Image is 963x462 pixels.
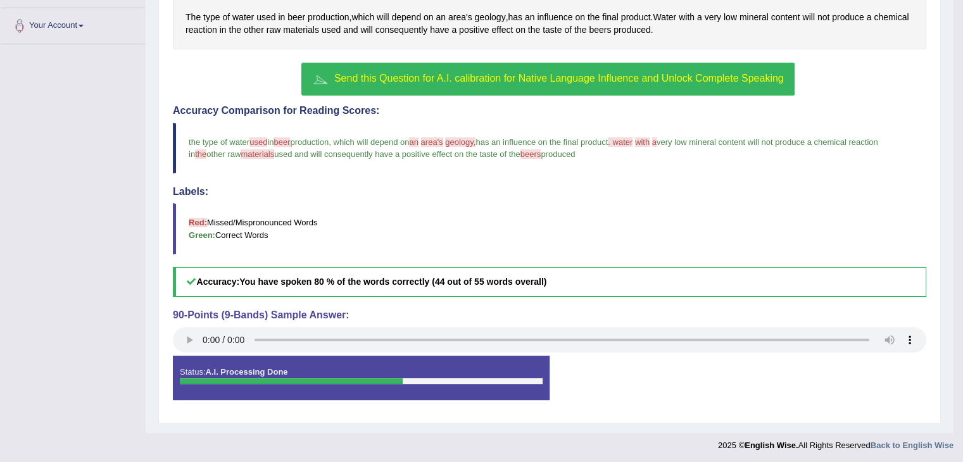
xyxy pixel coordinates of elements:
span: Click to see word definition [256,11,275,24]
span: materials [241,149,274,159]
span: Click to see word definition [588,11,600,24]
span: Click to see word definition [508,11,522,24]
span: Click to see word definition [186,11,201,24]
span: Click to see word definition [724,11,737,24]
strong: A.I. Processing Done [205,367,287,377]
div: 2025 © All Rights Reserved [718,433,954,451]
span: Click to see word definition [697,11,702,24]
span: Click to see word definition [229,23,241,37]
span: which will depend on [333,137,409,147]
span: Click to see word definition [740,11,769,24]
span: Click to see word definition [283,23,319,37]
span: Click to see word definition [874,11,909,24]
span: , [329,137,331,147]
span: Click to see word definition [232,11,254,24]
span: Click to see word definition [491,23,513,37]
span: Click to see word definition [575,11,585,24]
span: a [652,137,657,147]
span: Click to see word definition [771,11,800,24]
span: with [635,137,650,147]
h4: Labels: [173,186,926,197]
div: Status: [173,356,550,400]
h5: Accuracy: [173,267,926,297]
span: Click to see word definition [360,23,372,37]
span: Click to see word definition [375,23,428,37]
span: the type of water [189,137,249,147]
span: Click to see word definition [424,11,434,24]
span: Click to see word definition [515,23,526,37]
span: . water [608,137,633,147]
span: Click to see word definition [308,11,349,24]
span: beer [274,137,290,147]
span: Click to see word definition [574,23,586,37]
span: Click to see word definition [621,11,651,24]
span: the [195,149,206,159]
span: Click to see word definition [322,23,341,37]
span: area's [421,137,443,147]
blockquote: Missed/Mispronounced Words Correct Words [173,203,926,254]
span: Click to see word definition [589,23,611,37]
span: Click to see word definition [267,23,281,37]
span: used [249,137,267,147]
span: Click to see word definition [459,23,489,37]
span: Click to see word definition [867,11,872,24]
span: geology, [445,137,475,147]
span: Click to see word definition [525,11,535,24]
span: Click to see word definition [220,23,227,37]
span: Click to see word definition [679,11,695,24]
span: Click to see word definition [244,23,264,37]
span: Click to see word definition [448,11,472,24]
span: in [267,137,274,147]
span: Click to see word definition [817,11,829,24]
span: production [290,137,329,147]
a: Back to English Wise [871,440,954,450]
span: Click to see word definition [543,23,562,37]
span: Click to see word definition [430,23,449,37]
a: Your Account [1,8,145,40]
span: Click to see word definition [287,11,305,24]
span: Click to see word definition [451,23,456,37]
span: Click to see word definition [436,11,446,24]
span: Click to see word definition [222,11,230,24]
span: Click to see word definition [528,23,540,37]
b: Red: [189,218,207,227]
span: Click to see word definition [614,23,650,37]
span: has an influence on the final product [475,137,608,147]
span: Click to see word definition [278,11,285,24]
span: Click to see word definition [343,23,358,37]
h4: 90-Points (9-Bands) Sample Answer: [173,309,926,321]
h4: Accuracy Comparison for Reading Scores: [173,105,926,116]
span: Click to see word definition [653,11,676,24]
b: You have spoken 80 % of the words correctly (44 out of 55 words overall) [239,277,546,287]
span: Send this Question for A.I. calibration for Native Language Influence and Unlock Complete Speaking [334,73,784,84]
b: Green: [189,230,215,240]
span: Click to see word definition [802,11,814,24]
span: Click to see word definition [564,23,572,37]
span: Click to see word definition [203,11,220,24]
button: Send this Question for A.I. calibration for Native Language Influence and Unlock Complete Speaking [301,63,794,96]
span: very low mineral content will not produce a chemical reaction in [189,137,880,159]
span: Click to see word definition [377,11,389,24]
span: produced [541,149,575,159]
span: used and will consequently have a positive effect on the taste of the [274,149,520,159]
span: Click to see word definition [186,23,217,37]
strong: English Wise. [745,440,798,450]
span: Click to see word definition [705,11,721,24]
span: Click to see word definition [475,11,506,24]
span: Click to see word definition [832,11,864,24]
span: Click to see word definition [391,11,421,24]
span: an [409,137,418,147]
span: beers [520,149,541,159]
span: Click to see word definition [537,11,572,24]
span: Click to see word definition [602,11,619,24]
span: Click to see word definition [351,11,374,24]
span: other raw [206,149,241,159]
